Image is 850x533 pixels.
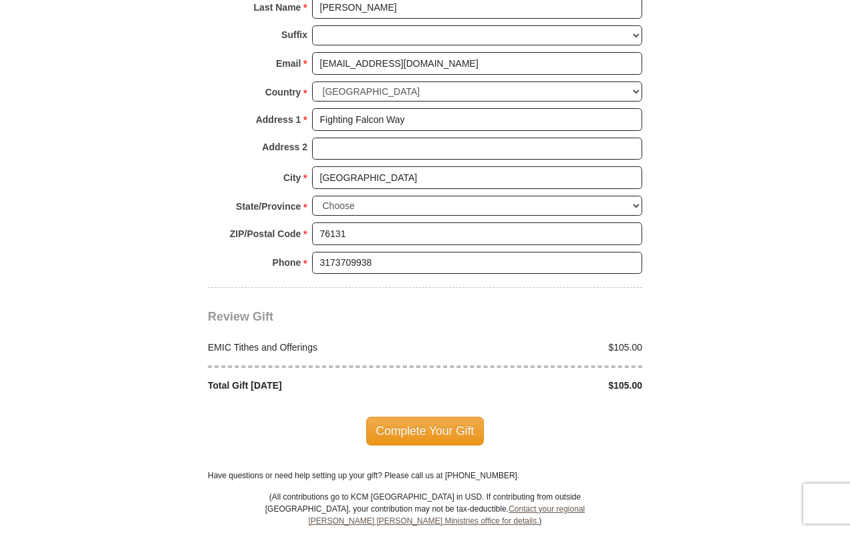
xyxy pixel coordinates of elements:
div: $105.00 [425,379,650,393]
p: Have questions or need help setting up your gift? Please call us at [PHONE_NUMBER]. [208,470,642,482]
div: Total Gift [DATE] [201,379,426,393]
strong: ZIP/Postal Code [230,224,301,243]
strong: State/Province [236,197,301,216]
strong: Email [276,54,301,73]
strong: Address 1 [256,110,301,129]
span: Complete Your Gift [366,417,484,445]
strong: City [283,168,301,187]
a: Contact your regional [PERSON_NAME] [PERSON_NAME] Ministries office for details. [308,504,585,526]
strong: Suffix [281,25,307,44]
strong: Phone [273,253,301,272]
span: Review Gift [208,310,273,323]
strong: Country [265,83,301,102]
div: EMIC Tithes and Offerings [201,341,426,355]
strong: Address 2 [262,138,307,156]
div: $105.00 [425,341,650,355]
